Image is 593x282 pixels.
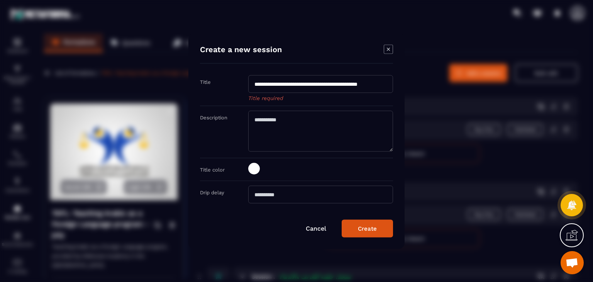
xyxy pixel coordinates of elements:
[306,225,326,232] a: Cancel
[200,45,282,56] h4: Create a new session
[561,251,584,274] a: Open chat
[342,220,393,238] button: Create
[200,79,211,85] label: Title
[248,95,393,101] span: Title required
[200,167,225,173] label: Title color
[200,115,227,121] label: Description
[200,190,224,195] label: Drip delay
[358,225,377,232] div: Create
